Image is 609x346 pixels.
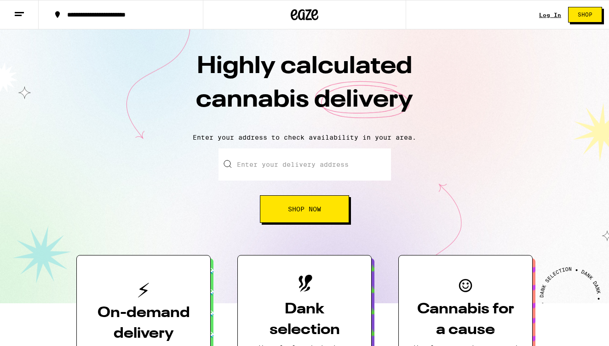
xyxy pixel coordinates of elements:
span: Shop [578,12,592,17]
h3: On-demand delivery [92,303,195,344]
input: Enter your delivery address [218,148,391,181]
h3: Cannabis for a cause [414,299,517,340]
h3: Dank selection [253,299,356,340]
span: Shop Now [288,206,321,212]
button: Shop [568,7,602,23]
a: Shop [561,7,609,23]
a: Log In [539,12,561,18]
p: Enter your address to check availability in your area. [9,134,600,141]
h1: Highly calculated cannabis delivery [144,50,465,126]
button: Shop Now [260,195,349,223]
